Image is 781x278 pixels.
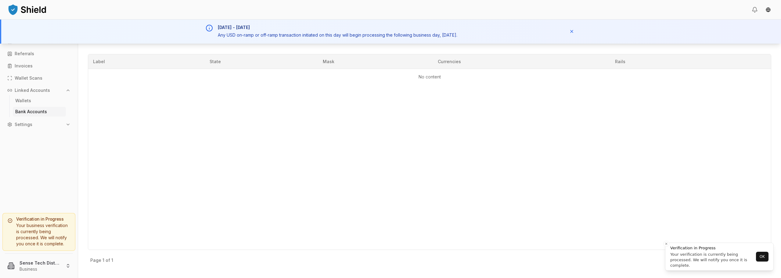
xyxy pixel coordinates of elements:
[218,24,557,31] h3: [DATE] - [DATE]
[15,64,33,68] p: Invoices
[90,258,101,262] p: Page
[20,260,61,266] p: Sense Tech Distributors, Inc.
[8,217,70,221] h5: Verification in Progress
[20,266,61,272] p: Business
[93,74,766,80] p: No content
[5,85,73,95] button: Linked Accounts
[88,54,205,69] th: Label
[433,54,610,69] th: Currencies
[318,54,433,69] th: Mask
[13,96,66,106] a: Wallets
[111,258,113,262] p: 1
[670,252,754,269] div: Your verification is currently being processed. We will notify you once it is complete.
[2,213,75,251] a: Verification in ProgressYour business verification is currently being processed. We will notify y...
[670,245,754,251] div: Verification in Progress
[15,52,34,56] p: Referrals
[106,258,110,262] p: of
[8,222,70,247] div: Your business verification is currently being processed. We will notify you once it is complete.
[5,49,73,59] a: Referrals
[7,3,47,16] img: ShieldPay Logo
[13,107,66,117] a: Bank Accounts
[567,27,577,36] button: Dismiss notification
[5,61,73,71] a: Invoices
[15,88,50,92] p: Linked Accounts
[610,54,718,69] th: Rails
[15,122,32,127] p: Settings
[15,110,47,114] p: Bank Accounts
[15,99,31,103] p: Wallets
[103,258,104,262] p: 1
[5,73,73,83] a: Wallet Scans
[15,76,42,80] p: Wallet Scans
[756,252,768,262] button: OK
[15,39,47,44] p: Virtual Account
[5,120,73,129] button: Settings
[218,32,557,39] p: Any USD on-ramp or off-ramp transaction initiated on this day will begin processing the following...
[2,256,75,276] button: Sense Tech Distributors, Inc.Business
[663,241,669,247] button: Close toast
[205,54,318,69] th: State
